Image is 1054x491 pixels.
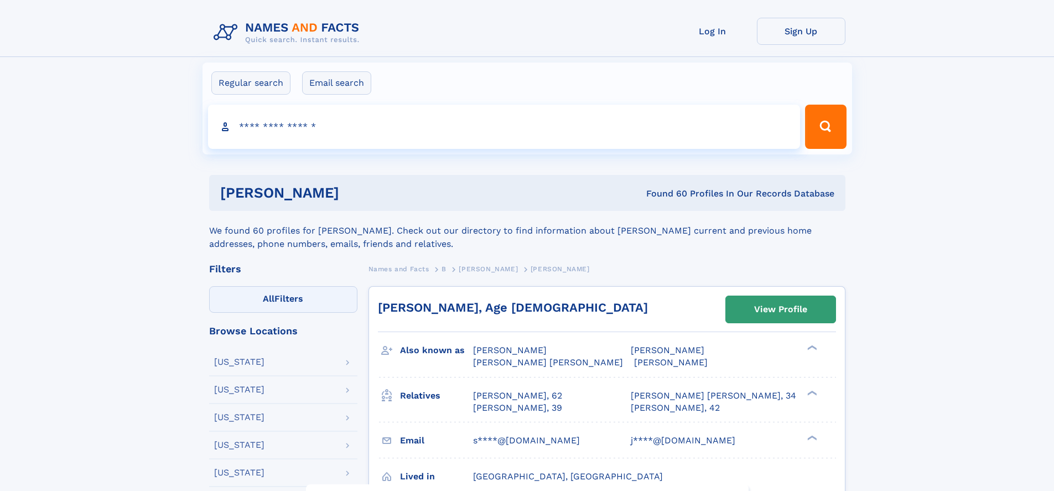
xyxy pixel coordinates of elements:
[302,71,371,95] label: Email search
[459,262,518,276] a: [PERSON_NAME]
[214,385,264,394] div: [US_STATE]
[378,301,648,314] a: [PERSON_NAME], Age [DEMOGRAPHIC_DATA]
[209,326,357,336] div: Browse Locations
[400,341,473,360] h3: Also known as
[804,389,818,396] div: ❯
[492,188,834,200] div: Found 60 Profiles In Our Records Database
[209,211,845,251] div: We found 60 profiles for [PERSON_NAME]. Check out our directory to find information about [PERSON...
[531,265,590,273] span: [PERSON_NAME]
[209,264,357,274] div: Filters
[634,357,708,368] span: [PERSON_NAME]
[804,344,818,352] div: ❯
[473,345,547,355] span: [PERSON_NAME]
[214,441,264,449] div: [US_STATE]
[400,467,473,486] h3: Lived in
[631,390,796,402] a: [PERSON_NAME] [PERSON_NAME], 34
[442,262,446,276] a: B
[754,297,807,322] div: View Profile
[668,18,757,45] a: Log In
[805,105,846,149] button: Search Button
[473,357,623,368] span: [PERSON_NAME] [PERSON_NAME]
[400,386,473,405] h3: Relatives
[804,434,818,441] div: ❯
[368,262,429,276] a: Names and Facts
[209,18,368,48] img: Logo Names and Facts
[220,186,493,200] h1: [PERSON_NAME]
[473,390,562,402] a: [PERSON_NAME], 62
[442,265,446,273] span: B
[211,71,290,95] label: Regular search
[214,358,264,366] div: [US_STATE]
[631,402,720,414] a: [PERSON_NAME], 42
[263,293,274,304] span: All
[209,286,357,313] label: Filters
[459,265,518,273] span: [PERSON_NAME]
[473,402,562,414] a: [PERSON_NAME], 39
[631,345,704,355] span: [PERSON_NAME]
[473,471,663,482] span: [GEOGRAPHIC_DATA], [GEOGRAPHIC_DATA]
[214,413,264,422] div: [US_STATE]
[400,431,473,450] h3: Email
[214,468,264,477] div: [US_STATE]
[208,105,801,149] input: search input
[757,18,845,45] a: Sign Up
[726,296,835,323] a: View Profile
